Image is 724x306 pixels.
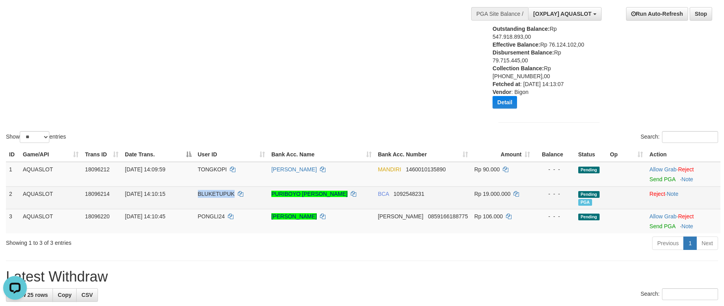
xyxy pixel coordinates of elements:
td: 3 [6,209,20,233]
b: Outstanding Balance: [493,26,550,32]
h1: Latest Withdraw [6,269,718,285]
a: Note [681,223,693,229]
span: [DATE] 14:10:15 [125,191,165,197]
b: Vendor [493,89,511,95]
span: [DATE] 14:10:45 [125,213,165,220]
span: BLUKETUPUK [198,191,235,197]
span: · [649,213,678,220]
a: Next [696,237,718,250]
label: Search: [641,288,718,300]
a: 1 [683,237,697,250]
span: Rp 90.000 [474,166,500,173]
b: Disbursement Balance: [493,49,554,56]
td: · [646,186,720,209]
a: Send PGA [649,223,675,229]
span: · [649,166,678,173]
div: PGA Site Balance / [471,7,528,21]
a: Allow Grab [649,213,676,220]
span: 18096220 [85,213,109,220]
a: Reject [678,166,694,173]
span: Copy 1092548231 to clipboard [393,191,424,197]
a: Allow Grab [649,166,676,173]
a: [PERSON_NAME] [271,166,317,173]
th: Amount: activate to sort column ascending [471,147,534,162]
span: 18096214 [85,191,109,197]
input: Search: [662,131,718,143]
th: Date Trans.: activate to sort column descending [122,147,194,162]
span: [OXPLAY] AQUASLOT [533,11,592,17]
td: · [646,162,720,187]
div: - - - [536,165,572,173]
button: Detail [493,96,517,109]
td: AQUASLOT [20,209,82,233]
a: Note [667,191,679,197]
th: Balance [533,147,575,162]
span: [PERSON_NAME] [378,213,423,220]
th: Game/API: activate to sort column ascending [20,147,82,162]
a: [PERSON_NAME] [271,213,317,220]
span: Rp 19.000.000 [474,191,511,197]
a: Run Auto-Refresh [626,7,688,21]
a: Reject [649,191,665,197]
th: User ID: activate to sort column ascending [195,147,268,162]
span: PGA [578,199,592,206]
div: Showing 1 to 3 of 3 entries [6,236,296,247]
div: - - - [536,190,572,198]
span: 18096212 [85,166,109,173]
span: Pending [578,214,600,220]
a: CSV [76,288,98,302]
a: Copy [53,288,77,302]
a: Send PGA [649,176,675,182]
th: Op: activate to sort column ascending [607,147,646,162]
a: Note [681,176,693,182]
span: MANDIRI [378,166,401,173]
span: Copy [58,292,71,298]
a: PURIBOYO [PERSON_NAME] [271,191,348,197]
td: AQUASLOT [20,186,82,209]
td: 2 [6,186,20,209]
span: BCA [378,191,389,197]
b: Effective Balance: [493,41,540,48]
span: Copy 0859166188775 to clipboard [428,213,468,220]
select: Showentries [20,131,49,143]
button: [OXPLAY] AQUASLOT [528,7,601,21]
th: Action [646,147,720,162]
th: Bank Acc. Number: activate to sort column ascending [375,147,471,162]
div: - - - [536,212,572,220]
span: PONGLI24 [198,213,225,220]
span: Copy 1460010135890 to clipboard [406,166,446,173]
input: Search: [662,288,718,300]
th: Status [575,147,607,162]
span: Pending [578,167,600,173]
button: Open LiveChat chat widget [3,3,27,27]
span: TONGKOPI [198,166,227,173]
a: Previous [652,237,684,250]
th: Trans ID: activate to sort column ascending [82,147,122,162]
th: ID [6,147,20,162]
b: Fetched at [493,81,520,87]
span: CSV [81,292,93,298]
th: Bank Acc. Name: activate to sort column ascending [268,147,375,162]
b: Collection Balance: [493,65,544,71]
span: Pending [578,191,600,198]
div: Rp 547.918.893,00 Rp 76.124.102,00 Rp 79.715.445,00 Rp [PHONE_NUMBER],00 : [DATE] 14:13:07 : Bigon [493,25,587,115]
label: Show entries [6,131,66,143]
a: Stop [690,7,712,21]
a: Reject [678,213,694,220]
td: · [646,209,720,233]
span: Rp 106.000 [474,213,503,220]
label: Search: [641,131,718,143]
td: 1 [6,162,20,187]
td: AQUASLOT [20,162,82,187]
span: [DATE] 14:09:59 [125,166,165,173]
